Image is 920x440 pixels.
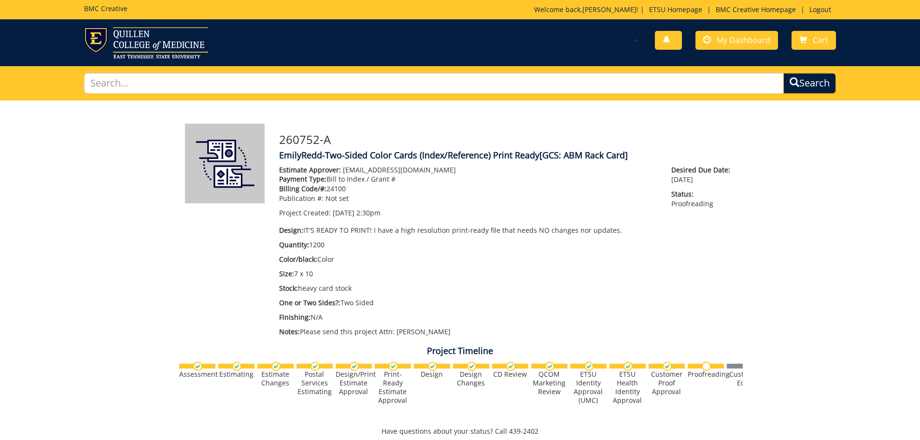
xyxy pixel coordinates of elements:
span: Not set [326,194,349,203]
img: checkmark [467,362,476,371]
span: Finishing: [279,312,311,322]
span: Design: [279,226,303,235]
p: [DATE] [671,165,735,185]
span: Color/black: [279,255,317,264]
div: Estimate Changes [257,370,294,387]
img: checkmark [271,362,281,371]
h4: EmilyRedd-Two-Sided Color Cards (Index/Reference) Print Ready [279,151,736,160]
p: 24100 [279,184,657,194]
p: heavy card stock [279,284,657,293]
span: [DATE] 2:30pm [333,208,381,217]
div: Design Changes [453,370,489,387]
span: My Dashboard [717,35,770,45]
span: Size: [279,269,294,278]
a: ETSU Homepage [644,5,707,14]
a: BMC Creative Homepage [711,5,801,14]
img: checkmark [232,362,241,371]
span: Notes: [279,327,300,336]
img: checkmark [193,362,202,371]
span: Project Created: [279,208,331,217]
div: Postal Services Estimating [297,370,333,396]
img: no [702,362,711,371]
span: Payment Type: [279,174,326,184]
div: CD Review [492,370,528,379]
p: Proofreading [671,189,735,209]
span: Stock: [279,284,298,293]
div: Customer Edits [727,370,763,387]
span: Estimate Approver: [279,165,341,174]
div: ETSU Health Identity Approval [609,370,646,405]
p: IT'S READY TO PRINT! I have a high resolution print-ready file that needs NO changes nor updates. [279,226,657,235]
div: Customer Proof Approval [649,370,685,396]
span: One or Two Sides?: [279,298,340,307]
span: Cart [813,35,828,45]
h5: BMC Creative [84,5,127,12]
img: checkmark [663,362,672,371]
img: checkmark [428,362,437,371]
p: [EMAIL_ADDRESS][DOMAIN_NAME] [279,165,657,175]
p: Two Sided [279,298,657,308]
p: Bill to Index / Grant # [279,174,657,184]
span: [GCS: ABM Rack Card] [539,149,628,161]
img: checkmark [389,362,398,371]
span: Quantity: [279,240,309,249]
h4: Project Timeline [178,346,743,356]
span: Desired Due Date: [671,165,735,175]
div: QCOM Marketing Review [531,370,567,396]
h3: 260752-A [279,133,736,146]
p: Please send this project Attn: [PERSON_NAME] [279,327,657,337]
p: N/A [279,312,657,322]
p: Welcome back, ! | | | [534,5,836,14]
a: [PERSON_NAME] [582,5,637,14]
img: checkmark [311,362,320,371]
img: checkmark [350,362,359,371]
div: ETSU Identity Approval (UMC) [570,370,607,405]
div: Print-Ready Estimate Approval [375,370,411,405]
span: Publication #: [279,194,324,203]
a: My Dashboard [695,31,778,50]
button: Search [783,73,836,94]
div: Estimating [218,370,255,379]
input: Search... [84,73,784,94]
p: Have questions about your status? Call 439-2402 [178,426,743,436]
p: 1200 [279,240,657,250]
p: 7 x 10 [279,269,657,279]
span: Billing Code/#: [279,184,326,193]
div: Design/Print Estimate Approval [336,370,372,396]
img: ETSU logo [84,27,208,58]
img: checkmark [506,362,515,371]
img: checkmark [545,362,554,371]
img: checkmark [623,362,633,371]
a: Cart [792,31,836,50]
img: checkmark [584,362,594,371]
a: Logout [805,5,836,14]
div: Design [414,370,450,379]
img: Product featured image [185,124,265,203]
div: Proofreading [688,370,724,379]
div: Assessment [179,370,215,379]
span: Status: [671,189,735,199]
p: Color [279,255,657,264]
